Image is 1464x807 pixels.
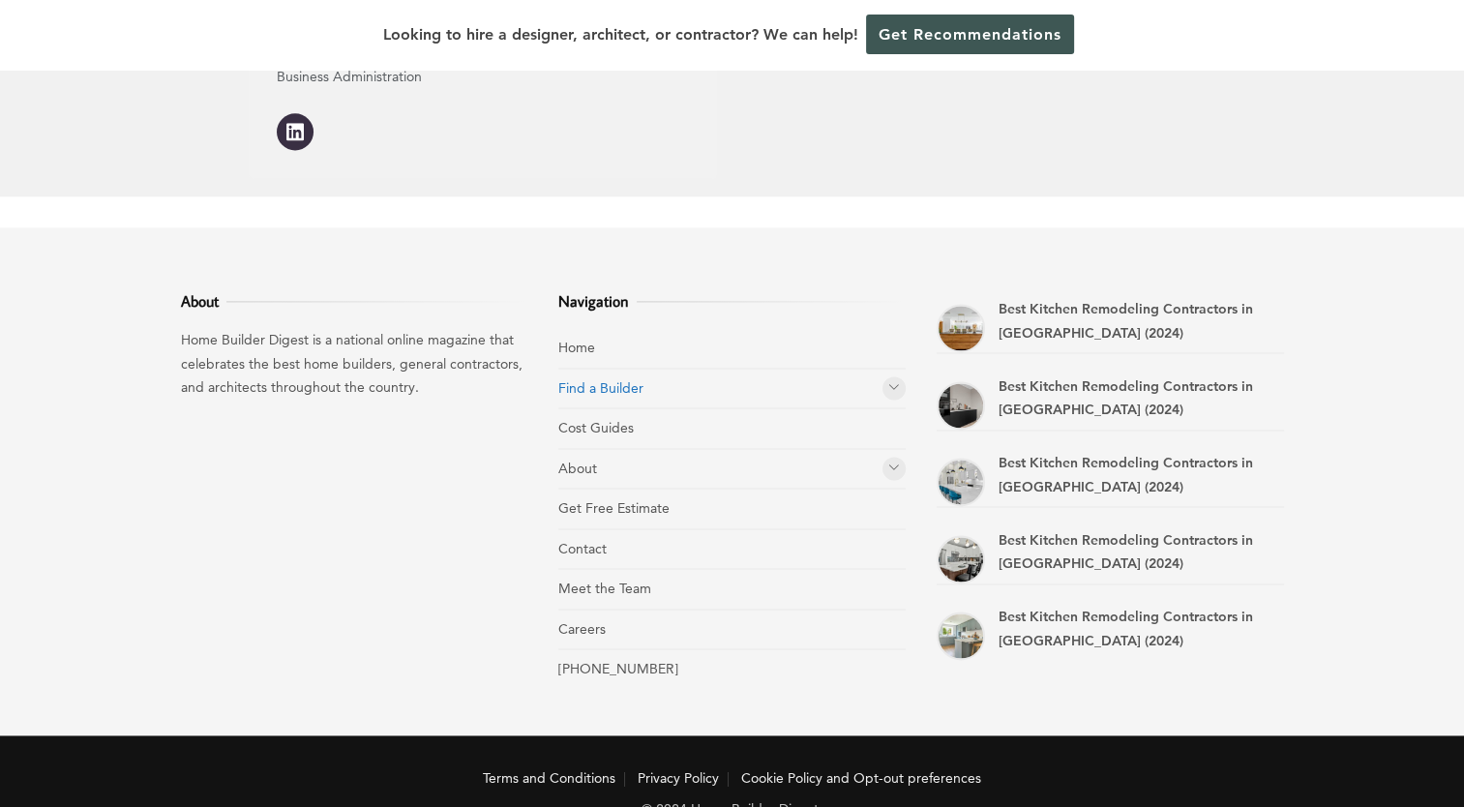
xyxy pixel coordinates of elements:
a: Find a Builder [558,379,643,397]
a: Careers [558,620,606,638]
a: Get Free Estimate [558,499,670,517]
a: Contact [558,540,607,557]
a: Privacy Policy [638,769,719,787]
a: Best Kitchen Remodeling Contractors in Doral (2024) [937,304,985,352]
a: Best Kitchen Remodeling Contractors in Coral Gables (2024) [937,458,985,506]
a: Terms and Conditions [483,769,615,787]
a: Get Recommendations [866,15,1074,54]
a: Best Kitchen Remodeling Contractors in Miami Beach (2024) [937,612,985,660]
a: Best Kitchen Remodeling Contractors in [GEOGRAPHIC_DATA] (2024) [999,454,1253,495]
a: Cost Guides [558,419,634,436]
a: [PHONE_NUMBER] [558,660,678,677]
p: Home Builder Digest is a national online magazine that celebrates the best home builders, general... [181,328,528,400]
a: LinkedIn [277,113,314,150]
h3: About [181,289,528,313]
a: Meet the Team [558,580,651,597]
a: Best Kitchen Remodeling Contractors in Boca Raton (2024) [937,535,985,583]
a: Best Kitchen Remodeling Contractors in [GEOGRAPHIC_DATA] (2024) [999,608,1253,649]
a: Cookie Policy and Opt-out preferences [741,769,981,787]
a: Best Kitchen Remodeling Contractors in [GEOGRAPHIC_DATA] (2024) [999,531,1253,573]
a: Best Kitchen Remodeling Contractors in Plantation (2024) [937,381,985,430]
a: Home [558,339,595,356]
h3: Navigation [558,289,906,313]
a: About [558,460,597,477]
a: Best Kitchen Remodeling Contractors in [GEOGRAPHIC_DATA] (2024) [999,300,1253,342]
a: Best Kitchen Remodeling Contractors in [GEOGRAPHIC_DATA] (2024) [999,377,1253,419]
